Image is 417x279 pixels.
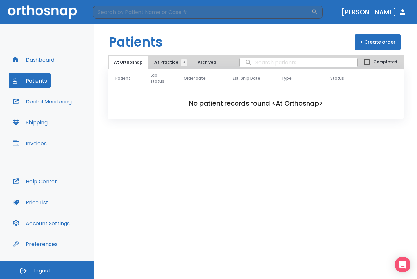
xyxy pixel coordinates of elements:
span: Logout [33,267,50,274]
button: Archived [191,56,223,69]
img: Orthosnap [8,5,77,19]
h1: Patients [109,32,163,52]
h2: No patient records found <At Orthosnap> [118,99,394,108]
span: 6 [181,59,187,66]
button: Dental Monitoring [9,94,76,109]
div: tabs [109,56,221,69]
span: Completed [373,59,397,65]
button: Help Center [9,174,61,189]
div: Open Intercom Messenger [395,257,410,272]
button: + Create order [355,34,401,50]
button: Account Settings [9,215,74,231]
button: [PERSON_NAME] [339,6,409,18]
button: Price List [9,194,52,210]
button: Patients [9,73,51,88]
span: Patient [115,75,130,81]
span: Est. Ship Date [233,75,260,81]
button: Dashboard [9,52,58,68]
button: Invoices [9,135,50,151]
span: Order date [184,75,206,81]
span: Lab status [151,72,168,84]
button: Shipping [9,115,51,130]
span: Status [330,75,344,81]
span: At Practice [154,59,184,65]
span: Type [281,75,292,81]
button: At Orthosnap [109,56,148,69]
input: Search by Patient Name or Case # [93,6,311,19]
button: Preferences [9,236,62,252]
input: search [240,56,357,69]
